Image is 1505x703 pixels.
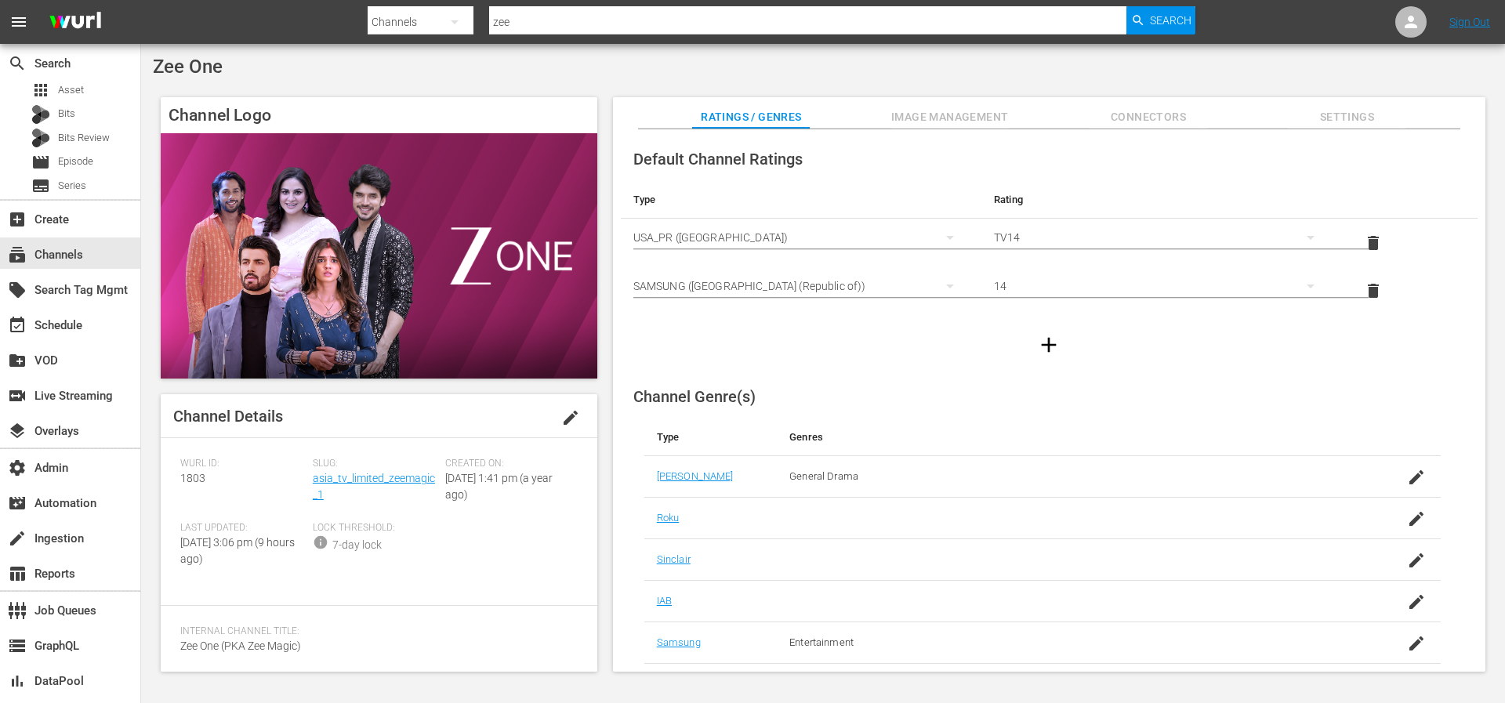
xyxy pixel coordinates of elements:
[8,245,27,264] span: Channels
[8,494,27,513] span: Automation
[8,529,27,548] span: Ingestion
[8,564,27,583] span: Reports
[180,458,305,470] span: Wurl ID:
[657,636,701,648] a: Samsung
[777,419,1352,456] th: Genres
[981,181,1342,219] th: Rating
[8,458,27,477] span: Admin
[313,472,435,501] a: asia_tv_limited_zeemagic_1
[58,130,110,146] span: Bits Review
[633,216,969,259] div: USA_PR ([GEOGRAPHIC_DATA])
[621,181,1478,315] table: simple table
[161,133,597,379] img: Zee One
[994,264,1329,308] div: 14
[445,472,553,501] span: [DATE] 1:41 pm (a year ago)
[633,150,803,169] span: Default Channel Ratings
[8,672,27,690] span: DataPool
[1354,272,1392,310] button: delete
[994,216,1329,259] div: TV14
[180,522,305,534] span: Last Updated:
[8,210,27,229] span: Create
[552,399,589,437] button: edit
[8,386,27,405] span: Live Streaming
[1090,107,1207,127] span: Connectors
[9,13,28,31] span: menu
[8,281,27,299] span: Search Tag Mgmt
[38,4,113,41] img: ans4CAIJ8jUAAAAAAAAAAAAAAAAAAAAAAAAgQb4GAAAAAAAAAAAAAAAAAAAAAAAAJMjXAAAAAAAAAAAAAAAAAAAAAAAAgAT5G...
[1449,16,1490,28] a: Sign Out
[8,54,27,73] span: Search
[657,553,691,565] a: Sinclair
[161,97,597,133] h4: Channel Logo
[692,107,810,127] span: Ratings / Genres
[657,512,680,524] a: Roku
[8,636,27,655] span: GraphQL
[1354,224,1392,262] button: delete
[313,458,437,470] span: Slug:
[313,534,328,550] span: info
[1150,6,1191,34] span: Search
[58,154,93,169] span: Episode
[173,407,283,426] span: Channel Details
[1126,6,1195,34] button: Search
[58,106,75,121] span: Bits
[561,408,580,427] span: edit
[31,153,50,172] span: Episode
[621,181,981,219] th: Type
[1364,234,1383,252] span: delete
[31,129,50,147] div: Bits Review
[657,470,734,482] a: [PERSON_NAME]
[180,536,295,565] span: [DATE] 3:06 pm (9 hours ago)
[31,105,50,124] div: Bits
[31,81,50,100] span: Asset
[180,625,570,638] span: Internal Channel Title:
[313,522,437,534] span: Lock Threshold:
[8,422,27,440] span: Overlays
[58,82,84,98] span: Asset
[891,107,1009,127] span: Image Management
[8,601,27,620] span: Job Queues
[445,458,570,470] span: Created On:
[180,640,301,652] span: Zee One (PKA Zee Magic)
[8,351,27,370] span: VOD
[657,595,672,607] a: IAB
[8,316,27,335] span: Schedule
[180,472,205,484] span: 1803
[31,176,50,195] span: Series
[633,387,756,406] span: Channel Genre(s)
[1364,281,1383,300] span: delete
[58,178,86,194] span: Series
[332,537,382,553] div: 7-day lock
[153,56,223,78] span: Zee One
[644,419,777,456] th: Type
[633,264,969,308] div: SAMSUNG ([GEOGRAPHIC_DATA] (Republic of))
[1288,107,1405,127] span: Settings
